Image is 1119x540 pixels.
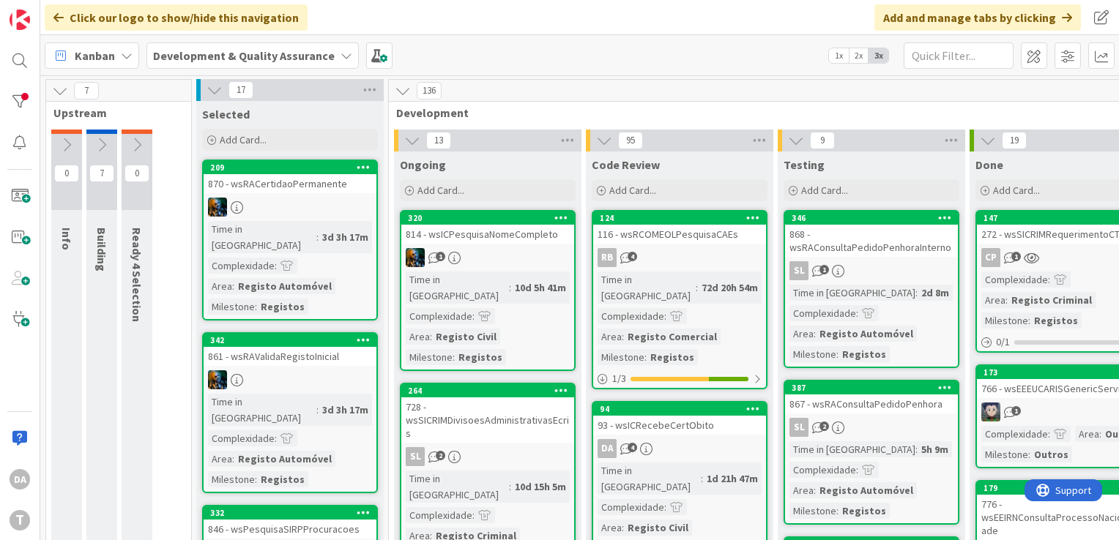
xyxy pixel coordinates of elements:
[1002,132,1027,149] span: 19
[10,10,30,30] img: Visit kanbanzone.com
[1075,426,1099,442] div: Area
[600,404,766,414] div: 94
[839,503,890,519] div: Registos
[996,334,1010,350] span: 0 / 1
[234,278,335,294] div: Registo Automóvel
[784,210,959,368] a: 346868 - wsRAConsultaPedidoPenhoraInternoSLTime in [GEOGRAPHIC_DATA]:2d 8mComplexidade:Area:Regis...
[703,470,762,487] div: 1d 21h 47m
[275,258,277,274] span: :
[593,416,766,435] div: 93 - wsICRecebeCertObito
[406,507,472,523] div: Complexidade
[208,394,316,426] div: Time in [GEOGRAPHIC_DATA]
[54,165,79,182] span: 0
[204,161,376,193] div: 209870 - wsRACertidaoPermanente
[628,252,637,261] span: 4
[436,451,445,460] span: 2
[829,48,849,63] span: 1x
[400,210,576,371] a: 320814 - wsICPesquisaNomeCompletoJCTime in [GEOGRAPHIC_DATA]:10d 5h 41mComplexidade:Area:Registo ...
[408,213,574,223] div: 320
[789,285,915,301] div: Time in [GEOGRAPHIC_DATA]
[785,418,958,437] div: SL
[785,211,958,257] div: 346868 - wsRAConsultaPedidoPenhoraInterno
[417,82,442,100] span: 136
[257,471,308,487] div: Registos
[839,346,890,362] div: Registos
[785,381,958,413] div: 387867 - wsRAConsultaPedidoPenhora
[208,258,275,274] div: Complexidade
[592,210,767,389] a: 124116 - wsRCOMEOLPesquisaCAEsRBTime in [GEOGRAPHIC_DATA]:72d 20h 54mComplexidade:Area:Registo Co...
[816,482,917,498] div: Registo Automóvel
[1099,426,1101,442] span: :
[204,174,376,193] div: 870 - wsRACertidaoPermanente
[598,271,696,304] div: Time in [GEOGRAPHIC_DATA]
[210,335,376,345] div: 342
[598,329,622,345] div: Area
[593,225,766,244] div: 116 - wsRCOMEOLPesquisaCAEs
[316,229,319,245] span: :
[204,198,376,217] div: JC
[789,261,808,280] div: SL
[406,349,453,365] div: Milestone
[232,451,234,467] span: :
[401,447,574,466] div: SL
[406,248,425,267] img: JC
[1030,312,1082,329] div: Registos
[915,285,918,301] span: :
[918,441,952,457] div: 5h 9m
[401,225,574,244] div: 814 - wsICPesquisaNomeCompleto
[1011,252,1021,261] span: 1
[644,349,647,365] span: :
[904,42,1014,69] input: Quick Filter...
[701,470,703,487] span: :
[210,162,376,173] div: 209
[59,228,74,250] span: Info
[598,248,617,267] div: RB
[204,334,376,347] div: 342
[622,329,624,345] span: :
[993,184,1040,197] span: Add Card...
[228,81,253,99] span: 17
[792,383,958,393] div: 387
[1048,426,1050,442] span: :
[593,402,766,416] div: 94
[696,280,698,296] span: :
[89,165,114,182] span: 7
[204,506,376,539] div: 332846 - wsPesquisaSIRPProcuracoes
[204,161,376,174] div: 209
[874,4,1081,31] div: Add and manage tabs by clicking
[255,471,257,487] span: :
[472,507,475,523] span: :
[836,503,839,519] span: :
[785,225,958,257] div: 868 - wsRAConsultaPedidoPenhoraInterno
[1011,406,1021,416] span: 1
[981,312,1028,329] div: Milestone
[792,213,958,223] div: 346
[789,482,814,498] div: Area
[1008,292,1096,308] div: Registo Criminal
[401,384,574,397] div: 264
[208,430,275,446] div: Complexidade
[257,299,308,315] div: Registos
[598,520,622,536] div: Area
[509,479,511,495] span: :
[975,157,1003,172] span: Done
[784,380,959,525] a: 387867 - wsRAConsultaPedidoPenhoraSLTime in [GEOGRAPHIC_DATA]:5h 9mComplexidade:Area:Registo Auto...
[592,157,660,172] span: Code Review
[784,157,825,172] span: Testing
[453,349,455,365] span: :
[319,229,372,245] div: 3d 3h 17m
[75,47,115,64] span: Kanban
[789,503,836,519] div: Milestone
[234,451,335,467] div: Registo Automóvel
[789,441,915,457] div: Time in [GEOGRAPHIC_DATA]
[789,418,808,437] div: SL
[593,248,766,267] div: RB
[406,470,509,503] div: Time in [GEOGRAPHIC_DATA]
[316,402,319,418] span: :
[74,82,99,100] span: 7
[10,469,30,490] div: DA
[94,228,109,271] span: Building
[814,482,816,498] span: :
[400,157,446,172] span: Ongoing
[600,213,766,223] div: 124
